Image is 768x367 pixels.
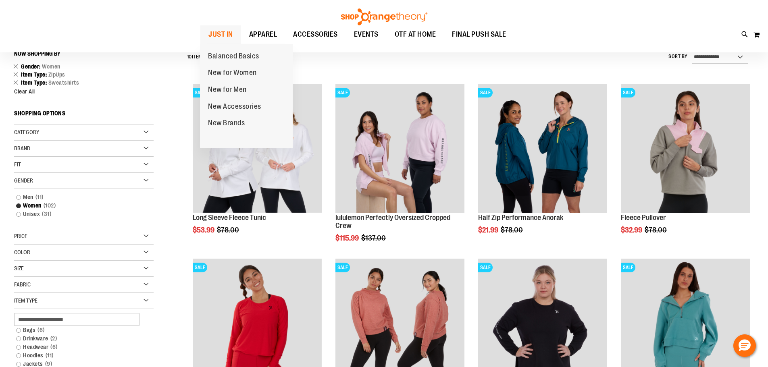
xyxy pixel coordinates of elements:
[12,351,146,360] a: Hoodies11
[200,98,269,115] a: New Accessories
[621,84,750,214] a: Product image for Fleece PulloverSALE
[12,343,146,351] a: Headwear6
[12,334,146,343] a: Drinkware2
[200,64,265,81] a: New for Women
[12,193,146,201] a: Men11
[42,63,60,70] span: Women
[200,81,255,98] a: New for Men
[733,334,756,357] button: Hello, have a question? Let’s chat.
[285,25,346,44] a: ACCESSORIES
[200,115,253,132] a: New Brands
[340,8,429,25] img: Shop Orangetheory
[40,210,53,218] span: 31
[335,234,360,242] span: $115.99
[193,84,322,213] img: Product image for Fleece Long Sleeve
[208,52,259,62] span: Balanced Basics
[395,25,436,44] span: OTF AT HOME
[33,193,46,201] span: 11
[208,85,247,95] span: New for Men
[354,25,379,44] span: EVENTS
[193,88,207,97] span: SALE
[335,84,464,213] img: lululemon Perfectly Oversized Cropped Crew
[208,68,257,79] span: New for Women
[668,53,688,60] label: Sort By
[478,226,500,234] span: $21.99
[621,226,643,234] span: $32.99
[48,334,59,343] span: 2
[208,25,233,44] span: JUST IN
[14,249,30,255] span: Color
[193,263,207,272] span: SALE
[501,226,524,234] span: $78.00
[12,201,146,210] a: Women102
[14,233,27,239] span: Price
[478,84,607,214] a: Half Zip Performance AnorakSALE
[14,106,154,124] strong: Shopping Options
[478,84,607,213] img: Half Zip Performance Anorak
[14,161,21,168] span: Fit
[335,214,450,230] a: lululemon Perfectly Oversized Cropped Crew
[187,54,192,60] span: 10
[14,177,33,184] span: Gender
[193,226,216,234] span: $53.99
[645,226,668,234] span: $78.00
[14,297,37,304] span: Item Type
[208,102,261,112] span: New Accessories
[621,84,750,213] img: Product image for Fleece Pullover
[478,263,493,272] span: SALE
[193,214,266,222] a: Long Sleeve Fleece Tunic
[346,25,387,44] a: EVENTS
[14,129,39,135] span: Category
[452,25,506,44] span: FINAL PUSH SALE
[193,84,322,214] a: Product image for Fleece Long SleeveSALE
[48,71,65,78] span: ZipUps
[14,265,24,272] span: Size
[189,80,326,255] div: product
[187,51,206,63] h2: Items
[200,48,267,65] a: Balanced Basics
[621,88,635,97] span: SALE
[21,71,48,78] span: Item Type
[387,25,444,44] a: OTF AT HOME
[12,210,146,218] a: Unisex31
[21,79,48,86] span: Item Type
[14,89,154,94] a: Clear All
[621,263,635,272] span: SALE
[621,214,666,222] a: Fleece Pullover
[200,44,293,148] ul: JUST IN
[335,263,350,272] span: SALE
[14,47,65,60] button: Now Shopping by
[444,25,514,44] a: FINAL PUSH SALE
[217,226,240,234] span: $78.00
[14,281,31,288] span: Fabric
[478,214,563,222] a: Half Zip Performance Anorak
[35,326,47,334] span: 6
[14,88,35,95] span: Clear All
[208,119,245,129] span: New Brands
[335,84,464,214] a: lululemon Perfectly Oversized Cropped CrewSALE
[21,63,42,70] span: Gender
[241,25,285,44] a: APPAREL
[249,25,277,44] span: APPAREL
[48,343,60,351] span: 6
[617,80,754,255] div: product
[478,88,493,97] span: SALE
[12,326,146,334] a: Bags6
[335,88,350,97] span: SALE
[14,145,30,151] span: Brand
[474,80,611,255] div: product
[331,80,468,262] div: product
[200,25,241,44] a: JUST IN
[44,351,56,360] span: 11
[42,201,58,210] span: 102
[361,234,387,242] span: $137.00
[293,25,338,44] span: ACCESSORIES
[48,79,79,86] span: Sweatshirts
